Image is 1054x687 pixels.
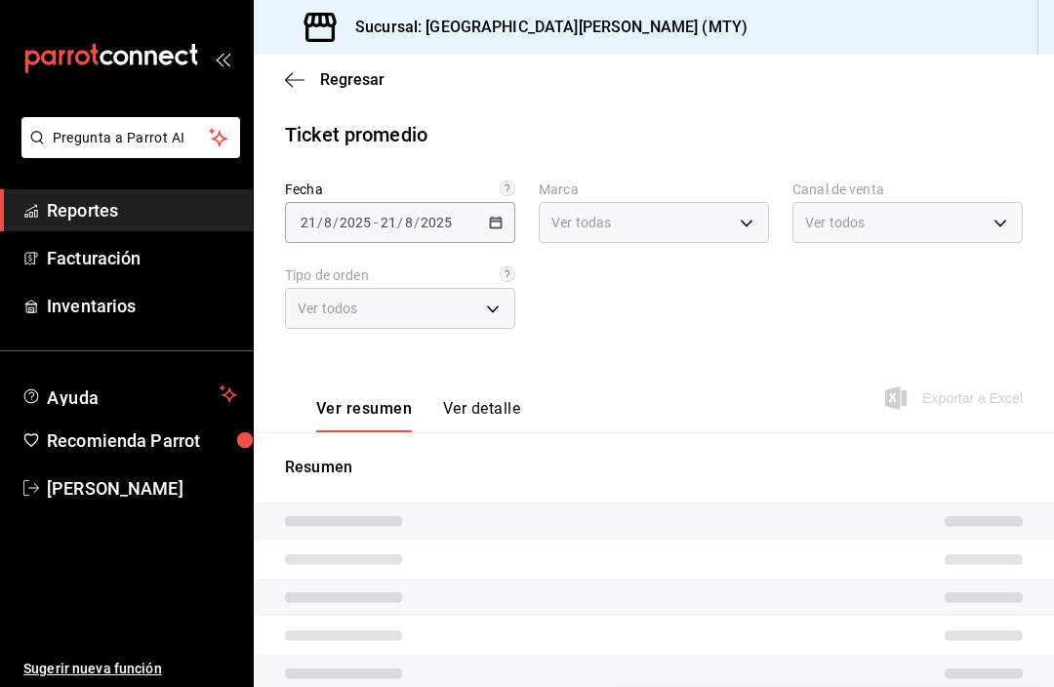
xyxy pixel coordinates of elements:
[23,659,237,679] span: Sugerir nueva función
[397,215,403,230] span: /
[340,16,748,39] h3: Sucursal: [GEOGRAPHIC_DATA][PERSON_NAME] (MTY)
[500,266,515,282] svg: Todas las órdenes contabilizan 1 comensal a excepción de órdenes de mesa con comensales obligator...
[539,182,769,196] label: Marca
[14,141,240,162] a: Pregunta a Parrot AI
[333,215,339,230] span: /
[414,215,420,230] span: /
[285,456,1023,479] p: Resumen
[551,213,611,232] span: Ver todas
[47,197,237,223] span: Reportes
[215,51,230,66] button: open_drawer_menu
[53,128,210,148] span: Pregunta a Parrot AI
[323,215,333,230] input: --
[443,399,520,432] button: Ver detalle
[320,70,385,89] span: Regresar
[404,215,414,230] input: --
[339,215,372,230] input: ----
[298,299,357,318] span: Ver todos
[420,215,453,230] input: ----
[380,215,397,230] input: --
[47,475,237,502] span: [PERSON_NAME]
[805,213,865,232] span: Ver todos
[317,215,323,230] span: /
[47,293,237,319] span: Inventarios
[47,383,212,406] span: Ayuda
[374,215,378,230] span: -
[21,117,240,158] button: Pregunta a Parrot AI
[792,182,1023,196] label: Canal de venta
[285,268,515,282] label: Tipo de orden
[500,181,515,196] svg: Información delimitada a máximo 62 días.
[285,70,385,89] button: Regresar
[285,120,427,149] div: Ticket promedio
[47,245,237,271] span: Facturación
[316,399,412,432] button: Ver resumen
[285,182,515,196] label: Fecha
[300,215,317,230] input: --
[47,427,237,454] span: Recomienda Parrot
[316,399,520,432] div: navigation tabs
